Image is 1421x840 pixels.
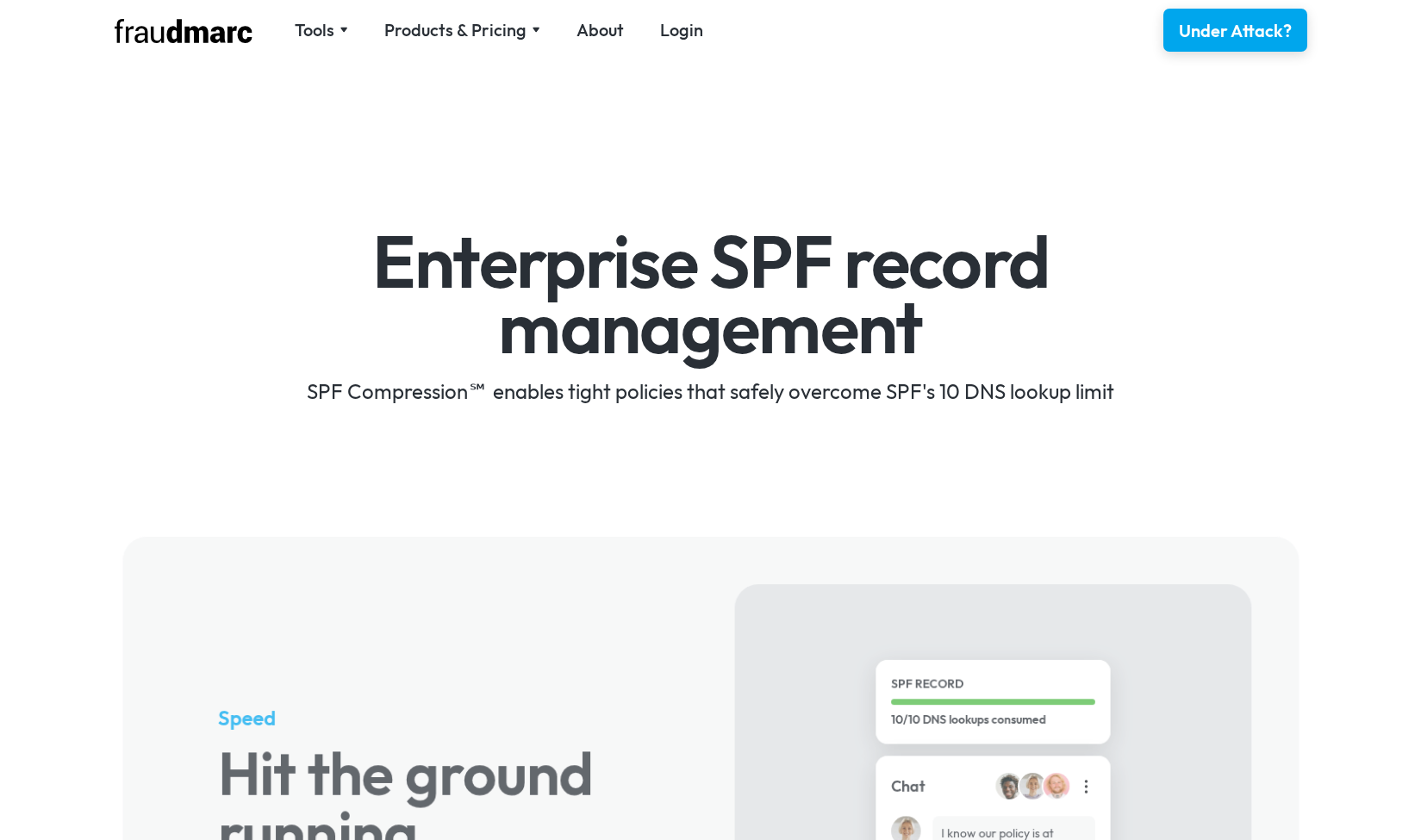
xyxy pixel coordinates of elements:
[217,704,639,731] h5: Speed
[660,18,703,42] a: Login
[295,18,348,42] div: Tools
[1179,19,1292,43] div: Under Attack?
[384,18,540,42] div: Products & Pricing
[891,775,925,798] div: Chat
[295,18,334,42] div: Tools
[210,377,1211,405] div: SPF Compression℠ enables tight policies that safely overcome SPF's 10 DNS lookup limit
[210,229,1211,359] h1: Enterprise SPF record management
[384,18,527,42] div: Products & Pricing
[1163,9,1307,52] a: Under Attack?
[891,675,1095,694] div: SPF Record
[891,712,1046,727] strong: 10/10 DNS lookups consumed
[577,18,624,42] a: About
